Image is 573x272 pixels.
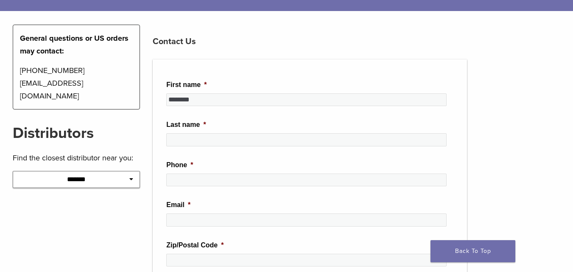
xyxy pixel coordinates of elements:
label: Last name [166,121,206,129]
label: Email [166,201,190,210]
label: First name [166,81,207,90]
a: Back To Top [430,240,515,262]
h3: Contact Us [153,31,467,52]
label: Phone [166,161,193,170]
strong: General questions or US orders may contact: [20,34,129,56]
p: [PHONE_NUMBER] [EMAIL_ADDRESS][DOMAIN_NAME] [20,64,133,102]
label: Zip/Postal Code [166,241,224,250]
p: Find the closest distributor near you: [13,151,140,164]
h2: Distributors [13,123,140,143]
